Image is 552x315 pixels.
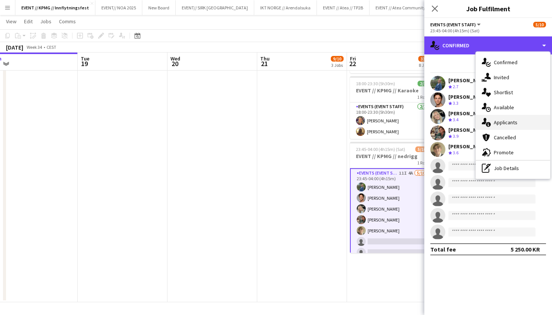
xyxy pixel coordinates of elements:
h3: Job Fulfilment [424,4,552,14]
a: Jobs [37,17,54,26]
button: EVENT// SIRK [GEOGRAPHIC_DATA] [176,0,254,15]
app-card-role: Events (Event Staff)2/218:00-23:30 (5h30m)[PERSON_NAME][PERSON_NAME] [350,102,434,139]
div: Cancelled [476,130,550,145]
div: [PERSON_NAME] [448,127,488,133]
button: EVENT// NOA 2025 [95,0,142,15]
div: Promote [476,145,550,160]
span: 3.9 [453,133,458,139]
app-card-role: Events (Event Staff)11I4A5/1023:45-04:00 (4h15m)[PERSON_NAME][PERSON_NAME][PERSON_NAME][PERSON_NA... [350,168,434,293]
span: 2.7 [453,84,458,89]
a: Edit [21,17,36,26]
span: 21 [259,59,270,68]
span: Tue [81,55,89,62]
div: Job Details [476,161,550,176]
span: Edit [24,18,33,25]
span: 3.4 [453,117,458,122]
div: [PERSON_NAME] [448,77,488,84]
span: 5/10 [415,146,428,152]
span: 2/2 [418,81,428,86]
div: Available [476,100,550,115]
div: Shortlist [476,85,550,100]
div: [DATE] [6,44,23,51]
span: 22 [349,59,356,68]
div: Applicants [476,115,550,130]
span: Jobs [40,18,51,25]
span: 20 [169,59,180,68]
span: Events (Event Staff) [430,22,476,27]
div: Confirmed [476,55,550,70]
a: View [3,17,20,26]
h3: EVENT // KPMG // nedrigg [350,153,434,160]
div: [PERSON_NAME] [448,93,488,100]
div: 23:45-04:00 (4h15m) (Sat) [430,28,546,33]
div: Total fee [430,246,456,253]
span: 3.6 [453,150,458,155]
span: 19 [80,59,89,68]
app-job-card: 18:00-23:30 (5h30m)2/2EVENT // KPMG // Karaoke1 RoleEvents (Event Staff)2/218:00-23:30 (5h30m)[PE... [350,76,434,139]
span: 1 Role [417,94,428,100]
span: Wed [170,55,180,62]
span: 3.3 [453,100,458,106]
app-job-card: 23:45-04:00 (4h15m) (Sat)5/10EVENT // KPMG // nedrigg1 RoleEvents (Event Staff)11I4A5/1023:45-04:... [350,142,434,253]
span: Thu [260,55,270,62]
span: 23:45-04:00 (4h15m) (Sat) [356,146,405,152]
button: EVENT // Atea // TP2B [317,0,370,15]
span: Comms [59,18,76,25]
div: [PERSON_NAME] [448,143,488,150]
h3: EVENT // KPMG // Karaoke [350,87,434,94]
span: 1 Role [417,160,428,166]
div: Confirmed [424,36,552,54]
div: 3 Jobs [331,62,343,68]
span: 33/42 [418,56,433,62]
button: EVENT // KPMG // Innflytningsfest [15,0,95,15]
span: 5/10 [533,22,546,27]
button: New Board [142,0,176,15]
div: [PERSON_NAME] [448,110,488,117]
a: Comms [56,17,79,26]
button: IKT NORGE // Arendalsuka [254,0,317,15]
button: Events (Event Staff) [430,22,482,27]
span: Fri [350,55,356,62]
span: 9/10 [331,56,344,62]
div: CEST [47,44,56,50]
span: Week 34 [25,44,44,50]
div: Invited [476,70,550,85]
div: 8 Jobs [419,62,433,68]
div: 5 250.00 KR [511,246,540,253]
span: View [6,18,17,25]
button: EVENT // Atea Community 2025 [370,0,442,15]
span: 18:00-23:30 (5h30m) [356,81,395,86]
